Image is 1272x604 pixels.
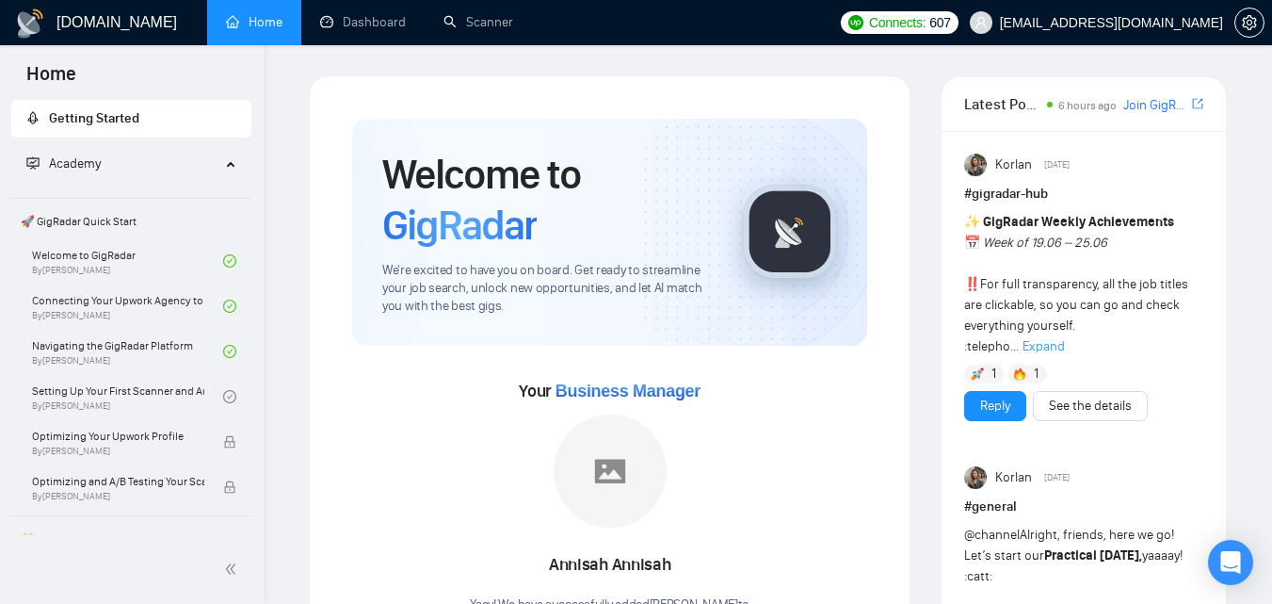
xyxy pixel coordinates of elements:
a: Join GigRadar Slack Community [1123,95,1188,116]
button: See the details [1033,391,1148,421]
span: check-circle [223,300,236,313]
span: Your [519,381,700,401]
span: 607 [929,12,950,33]
span: By [PERSON_NAME] [32,446,204,457]
span: Academy [26,155,101,171]
h1: # gigradar-hub [964,184,1203,204]
span: lock [223,481,236,494]
a: Welcome to GigRadarBy[PERSON_NAME] [32,240,223,282]
a: searchScanner [443,14,513,30]
img: 🚀 [971,367,984,381]
a: Setting Up Your First Scanner and Auto-BidderBy[PERSON_NAME] [32,376,223,417]
span: 📅 [964,235,980,251]
li: Getting Started [11,100,251,138]
span: setting [1235,15,1264,30]
span: double-left [224,560,243,579]
h1: # general [964,497,1203,517]
a: homeHome [226,14,282,30]
span: 👑 Agency Success with GigRadar [13,520,250,558]
span: Optimizing and A/B Testing Your Scanner for Better Results [32,472,204,491]
span: check-circle [223,390,236,403]
span: ✨ [964,214,980,230]
span: 6 hours ago [1058,99,1117,112]
img: Korlan [964,466,987,489]
span: check-circle [223,254,236,268]
button: setting [1234,8,1264,38]
div: Open Intercom Messenger [1208,540,1253,585]
span: Academy [49,155,101,171]
img: placeholder.png [554,415,667,528]
span: 🚀 GigRadar Quick Start [13,203,250,240]
span: user [974,16,988,29]
span: For full transparency, all the job titles are clickable, so you can go and check everything yours... [964,214,1188,354]
a: See the details [1049,396,1132,416]
span: check-circle [223,345,236,358]
span: By [PERSON_NAME] [32,491,204,502]
img: upwork-logo.png [848,15,863,30]
a: Reply [980,396,1010,416]
span: Expand [1022,338,1065,354]
em: Week of 19.06 – 25.06 [983,235,1107,251]
strong: Practical [DATE], [1044,547,1142,563]
span: [DATE] [1044,469,1070,486]
img: logo [15,8,45,39]
span: Business Manager [555,382,700,400]
h1: Welcome to [382,149,713,251]
a: Navigating the GigRadar PlatformBy[PERSON_NAME] [32,331,223,372]
span: export [1192,96,1203,111]
a: Connecting Your Upwork Agency to GigRadarBy[PERSON_NAME] [32,286,223,327]
span: We're excited to have you on board. Get ready to streamline your job search, unlock new opportuni... [382,262,713,316]
span: GigRadar [382,200,537,251]
img: gigradar-logo.png [743,185,837,279]
div: Annisah Annisah [470,549,749,581]
img: 🔥 [1013,367,1026,381]
span: Getting Started [49,110,139,126]
span: 1 [991,365,996,384]
span: 1 [1034,365,1039,384]
strong: GigRadar Weekly Achievements [983,214,1174,230]
span: Korlan [995,155,1032,175]
button: Reply [964,391,1026,421]
span: ‼️ [964,276,980,292]
span: Optimizing Your Upwork Profile [32,427,204,446]
img: Korlan [964,154,987,176]
a: setting [1234,15,1264,30]
span: Connects: [869,12,926,33]
span: Korlan [995,467,1032,488]
a: export [1192,95,1203,113]
span: Home [11,60,91,100]
span: @channel [964,527,1020,543]
span: Latest Posts from the GigRadar Community [964,92,1041,116]
a: dashboardDashboard [320,14,406,30]
span: rocket [26,111,40,124]
span: [DATE] [1044,156,1070,173]
span: fund-projection-screen [26,156,40,170]
span: lock [223,435,236,449]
